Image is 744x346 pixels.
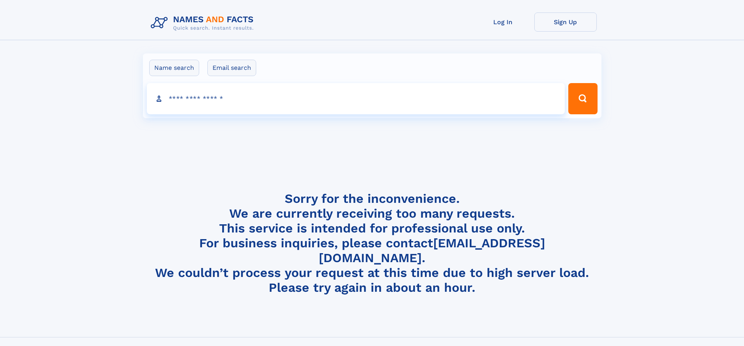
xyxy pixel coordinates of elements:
[319,236,545,265] a: [EMAIL_ADDRESS][DOMAIN_NAME]
[148,12,260,34] img: Logo Names and Facts
[568,83,597,114] button: Search Button
[147,83,565,114] input: search input
[472,12,534,32] a: Log In
[149,60,199,76] label: Name search
[148,191,597,295] h4: Sorry for the inconvenience. We are currently receiving too many requests. This service is intend...
[207,60,256,76] label: Email search
[534,12,597,32] a: Sign Up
